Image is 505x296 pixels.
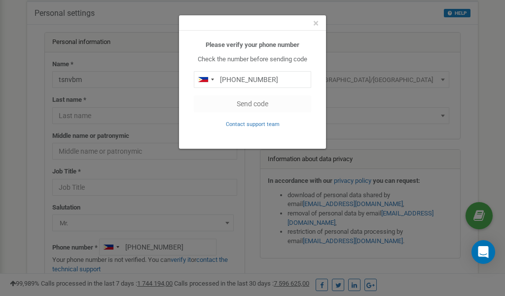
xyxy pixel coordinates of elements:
[206,41,299,48] b: Please verify your phone number
[194,71,311,88] input: 0905 123 4567
[226,121,280,127] small: Contact support team
[313,18,319,29] button: Close
[194,55,311,64] p: Check the number before sending code
[226,120,280,127] a: Contact support team
[194,72,217,87] div: Telephone country code
[194,95,311,112] button: Send code
[471,240,495,264] div: Open Intercom Messenger
[313,17,319,29] span: ×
